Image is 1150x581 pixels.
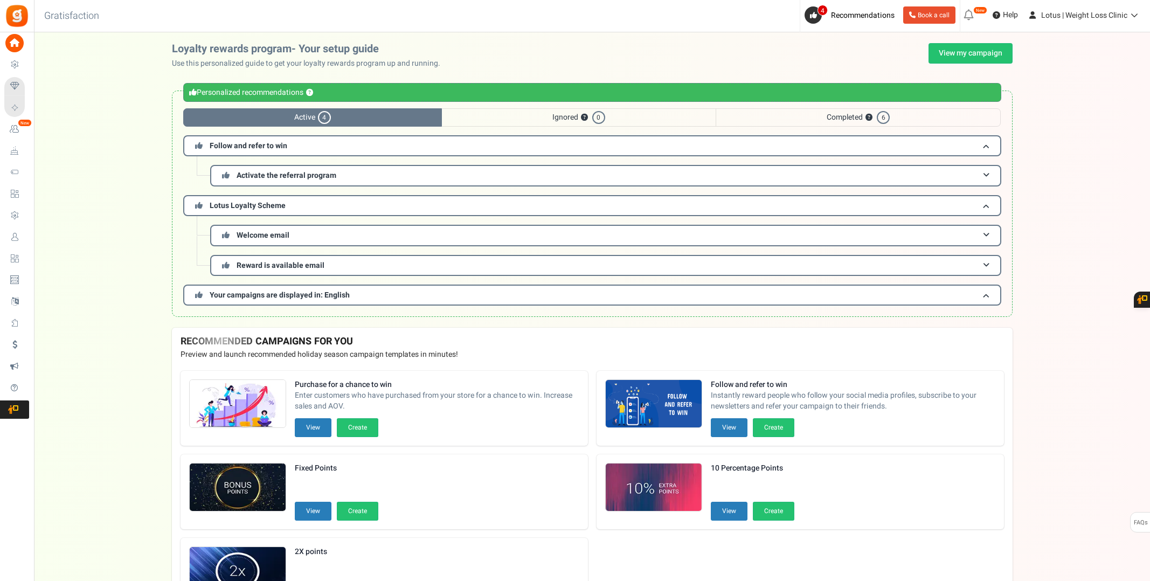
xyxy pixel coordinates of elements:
[237,230,289,241] span: Welcome email
[1133,513,1148,533] span: FAQs
[929,43,1013,64] a: View my campaign
[1000,10,1018,20] span: Help
[32,5,111,27] h3: Gratisfaction
[831,10,895,21] span: Recommendations
[210,289,350,301] span: Your campaigns are displayed in: English
[711,463,794,474] strong: 10 Percentage Points
[237,170,336,181] span: Activate the referral program
[295,418,331,437] button: View
[306,89,313,96] button: ?
[988,6,1022,24] a: Help
[716,108,1001,127] span: Completed
[711,418,747,437] button: View
[295,390,579,412] span: Enter customers who have purchased from your store for a chance to win. Increase sales and AOV.
[581,114,588,121] button: ?
[973,6,987,14] em: New
[711,502,747,521] button: View
[442,108,716,127] span: Ignored
[753,502,794,521] button: Create
[865,114,872,121] button: ?
[210,140,287,151] span: Follow and refer to win
[190,464,286,512] img: Recommended Campaigns
[183,108,442,127] span: Active
[606,464,702,512] img: Recommended Campaigns
[181,336,1004,347] h4: RECOMMENDED CAMPAIGNS FOR YOU
[711,379,995,390] strong: Follow and refer to win
[1041,10,1127,21] span: Lotus | Weight Loss Clinic
[337,502,378,521] button: Create
[818,5,828,16] span: 4
[210,200,286,211] span: Lotus Loyalty Scheme
[877,111,890,124] span: 6
[711,390,995,412] span: Instantly reward people who follow your social media profiles, subscribe to your newsletters and ...
[295,463,378,474] strong: Fixed Points
[295,547,378,557] strong: 2X points
[172,43,449,55] h2: Loyalty rewards program- Your setup guide
[183,83,1001,102] div: Personalized recommendations
[295,379,579,390] strong: Purchase for a chance to win
[753,418,794,437] button: Create
[337,418,378,437] button: Create
[805,6,899,24] a: 4 Recommendations
[295,502,331,521] button: View
[5,4,29,28] img: Gratisfaction
[903,6,955,24] a: Book a call
[190,380,286,428] img: Recommended Campaigns
[18,119,32,127] em: New
[172,58,449,69] p: Use this personalized guide to get your loyalty rewards program up and running.
[606,380,702,428] img: Recommended Campaigns
[181,349,1004,360] p: Preview and launch recommended holiday season campaign templates in minutes!
[318,111,331,124] span: 4
[237,260,324,271] span: Reward is available email
[592,111,605,124] span: 0
[4,120,29,139] a: New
